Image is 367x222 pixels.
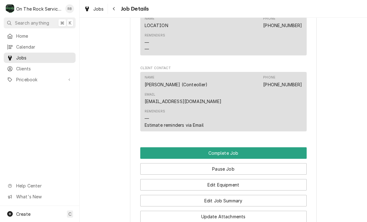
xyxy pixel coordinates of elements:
div: Client Contact [140,66,307,134]
div: Reminders [145,33,165,38]
div: Phone [263,16,302,29]
div: Reminders [145,109,165,114]
a: Home [4,31,76,41]
span: K [69,20,72,26]
div: On The Rock Services's Avatar [6,4,14,13]
div: Contact [140,72,307,131]
div: Reminders [145,109,204,128]
span: Jobs [16,54,72,61]
a: Clients [4,64,76,74]
div: Ray Beals's Avatar [65,4,74,13]
div: Name [145,16,155,21]
span: Create [16,211,30,217]
a: Go to Pricebook [4,74,76,85]
a: Go to What's New [4,191,76,202]
div: Button Group Row [140,175,307,191]
a: Calendar [4,42,76,52]
span: Clients [16,65,72,72]
span: C [68,211,72,217]
button: Navigate back [109,4,119,14]
span: What's New [16,193,72,200]
a: Jobs [4,53,76,63]
a: [EMAIL_ADDRESS][DOMAIN_NAME] [145,99,221,104]
button: Search anything⌘K [4,17,76,28]
div: — [145,39,149,46]
div: Estimate reminders via Email [145,122,204,128]
div: On The Rock Services [16,6,62,12]
div: — [145,115,149,122]
span: Calendar [16,44,72,50]
div: Name [145,16,168,29]
div: RB [65,4,74,13]
div: Button Group Row [140,159,307,175]
div: Client Contact List [140,72,307,134]
span: Pricebook [16,76,63,83]
span: Jobs [93,6,104,12]
div: Name [145,75,155,80]
button: Edit Equipment [140,179,307,191]
span: Help Center [16,182,72,189]
div: Email [145,92,221,105]
div: — [145,46,149,52]
span: Job Details [119,5,149,13]
a: Jobs [81,4,106,14]
div: [PERSON_NAME] (Conteoller) [145,81,208,88]
a: Go to Help Center [4,181,76,191]
div: Location Contact List [140,13,307,58]
button: Complete Job [140,147,307,159]
a: [PHONE_NUMBER] [263,23,302,28]
div: Phone [263,16,275,21]
div: Name [145,75,208,87]
div: Phone [263,75,275,80]
span: Search anything [15,20,49,26]
span: Home [16,33,72,39]
div: Contact [140,13,307,55]
div: Location Contact [140,7,307,58]
div: Email [145,92,156,97]
button: Edit Job Summary [140,195,307,206]
div: Button Group Row [140,147,307,159]
button: Pause Job [140,163,307,175]
span: Client Contact [140,66,307,71]
div: O [6,4,14,13]
div: Reminders [145,33,165,52]
div: LOCATION [145,22,168,29]
div: Phone [263,75,302,87]
div: Button Group Row [140,191,307,206]
a: [PHONE_NUMBER] [263,82,302,87]
span: ⌘ [60,20,64,26]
